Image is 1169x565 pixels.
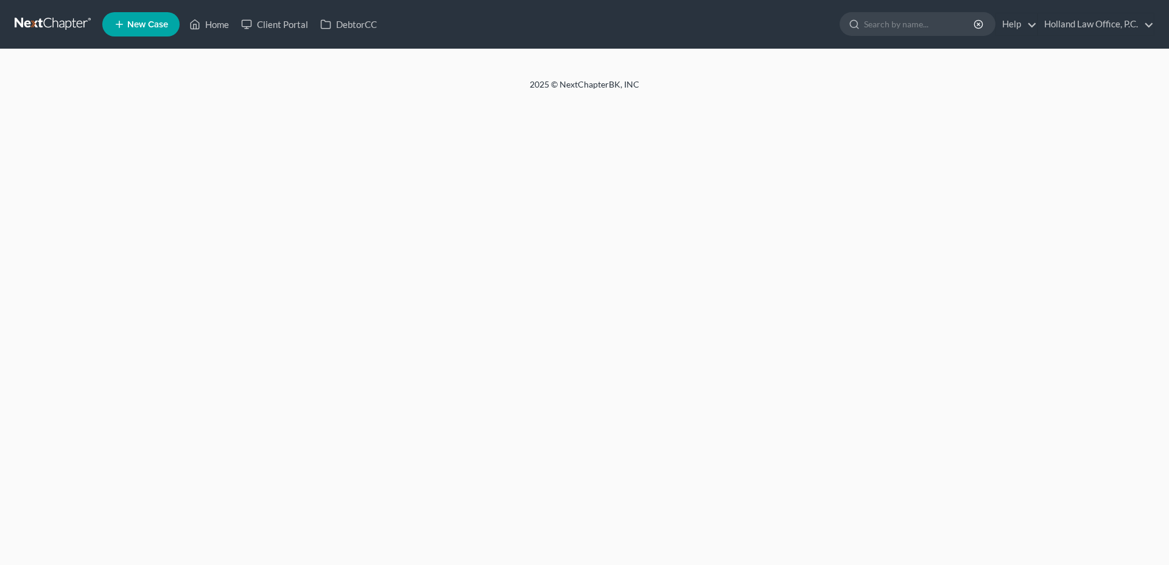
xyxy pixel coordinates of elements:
a: Client Portal [235,13,314,35]
div: 2025 © NextChapterBK, INC [237,78,932,100]
a: DebtorCC [314,13,383,35]
span: New Case [127,20,168,29]
a: Help [996,13,1037,35]
a: Home [183,13,235,35]
a: Holland Law Office, P.C. [1038,13,1154,35]
input: Search by name... [864,13,975,35]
